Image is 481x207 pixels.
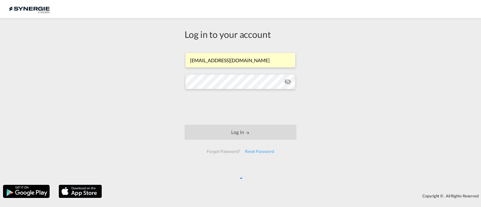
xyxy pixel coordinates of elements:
img: 1f56c880d42311ef80fc7dca854c8e59.png [9,2,50,16]
input: Enter email/phone number [185,53,296,68]
div: Copyright © . All Rights Reserved [105,191,481,201]
div: Reset Password [243,146,277,157]
div: Forgot Password? [204,146,242,157]
div: Log in to your account [185,28,296,41]
md-icon: icon-eye-off [284,78,291,85]
img: google.png [2,184,50,199]
iframe: reCAPTCHA [195,95,286,119]
button: LOGIN [185,125,296,140]
img: apple.png [58,184,103,199]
